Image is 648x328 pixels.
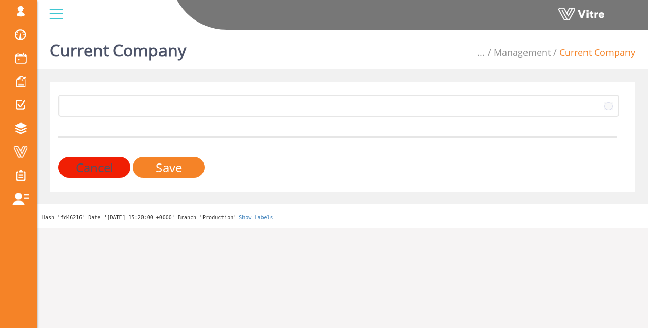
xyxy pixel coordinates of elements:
span: select [599,96,618,115]
li: Current Company [551,46,635,59]
span: ... [477,46,485,58]
input: Cancel [58,157,130,178]
span: Hash 'fd46216' Date '[DATE] 15:20:00 +0000' Branch 'Production' [42,215,236,220]
input: Save [133,157,205,178]
h1: Current Company [50,26,186,69]
a: Show Labels [239,215,273,220]
li: Management [485,46,551,59]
